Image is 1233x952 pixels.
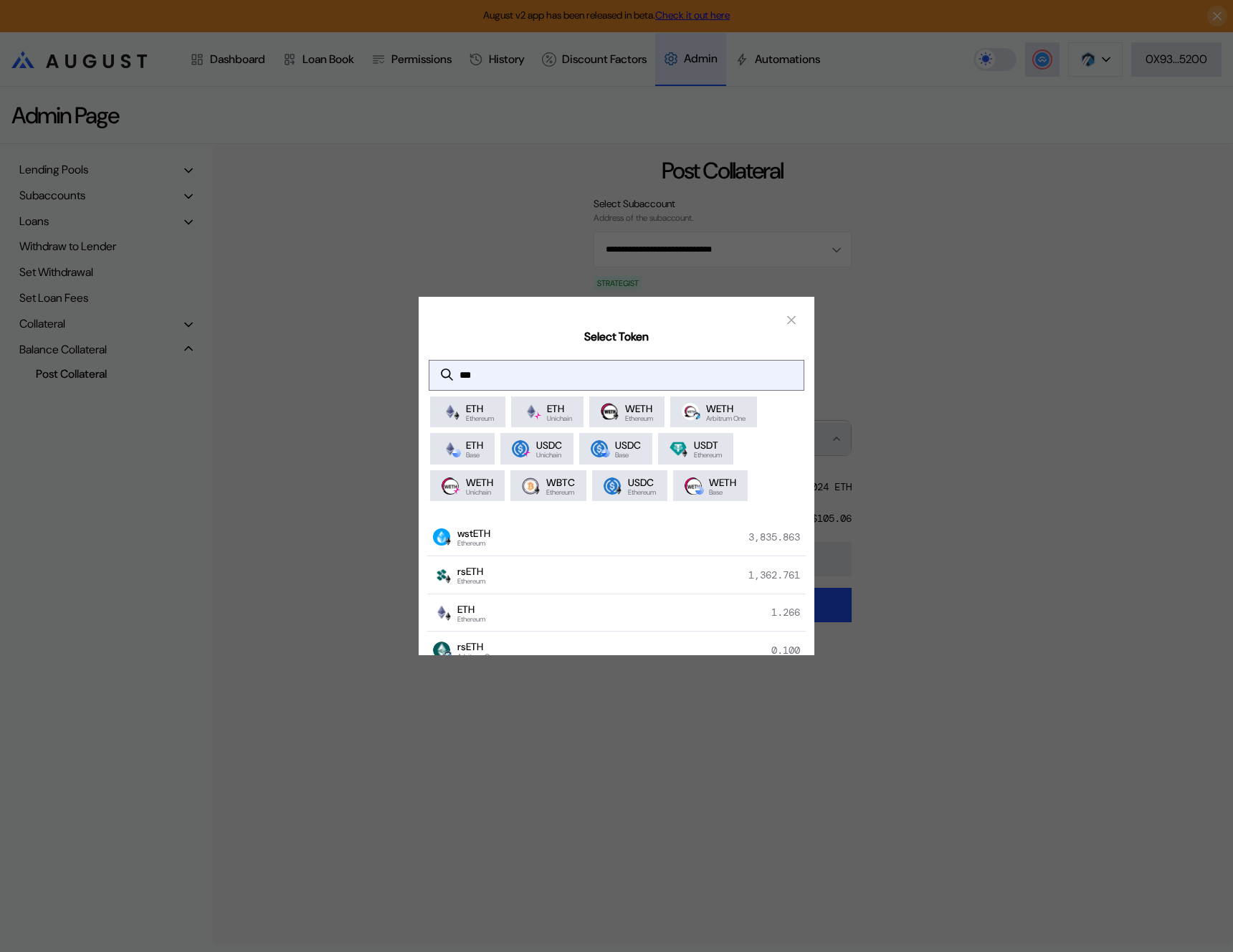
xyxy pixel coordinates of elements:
[536,452,562,459] span: Unichain
[771,640,806,660] div: 0.100
[706,415,746,422] span: Arbitrum One
[625,415,653,422] span: Ethereum
[533,486,541,495] img: svg+xml,%3c
[694,452,722,459] span: Ethereum
[457,540,490,547] span: Ethereum
[547,402,572,415] span: ETH
[614,486,623,495] img: svg+xml,%3c
[452,411,461,420] img: svg+xml,%3c
[457,527,490,540] span: wstETH
[466,415,494,422] span: Ethereum
[546,476,575,489] span: WBTC
[682,403,699,420] img: WETH.PNG
[680,449,689,457] img: svg+xml,%3c
[433,642,450,659] img: rseth.png
[547,415,572,422] span: Unichain
[433,528,450,546] img: wstETH.png
[611,411,620,420] img: svg+xml,%3c
[771,603,806,623] div: 1.266
[442,440,459,457] img: ethereum.png
[457,578,485,585] span: Ethereum
[692,411,701,420] img: arbitrum-Dowo5cUs.svg
[604,477,621,495] img: usdc.png
[709,489,736,496] span: Base
[433,566,450,584] img: Icon___Dark.png
[533,411,542,420] img: svg%3e
[685,477,702,495] img: weth.png
[706,402,746,415] span: WETH
[628,489,656,496] span: Ethereum
[615,452,641,459] span: Base
[457,616,485,623] span: Ethereum
[444,650,452,659] img: arbitrum-Dowo5cUs.svg
[536,439,562,452] span: USDC
[615,439,641,452] span: USDC
[523,403,540,420] img: ethereum.png
[466,402,494,415] span: ETH
[625,402,653,415] span: WETH
[694,439,722,452] span: USDT
[466,439,483,452] span: ETH
[628,476,656,489] span: USDC
[444,612,452,621] img: svg+xml,%3c
[512,440,529,457] img: usdc.png
[442,403,459,420] img: ethereum.png
[591,440,608,457] img: usdc.png
[457,603,485,616] span: ETH
[444,537,452,546] img: svg+xml,%3c
[546,489,575,496] span: Ethereum
[601,403,618,420] img: weth.png
[457,565,485,578] span: rsETH
[452,486,461,495] img: svg%3e
[523,449,531,457] img: svg%3e
[780,308,803,331] button: close modal
[748,565,806,585] div: 1,362.761
[466,452,483,459] span: Base
[433,604,450,621] img: ethereum.png
[522,477,539,495] img: wrapped_bitcoin_wbtc.png
[601,449,610,457] img: base-BpWWO12p.svg
[457,640,497,653] span: rsETH
[695,486,704,495] img: base-BpWWO12p.svg
[444,575,452,584] img: svg+xml,%3c
[748,527,806,547] div: 3,835.863
[709,476,736,489] span: WETH
[457,653,497,660] span: Arbitrum One
[466,476,493,489] span: WETH
[452,449,461,457] img: base-BpWWO12p.svg
[442,477,459,495] img: weth_2.jpg
[466,489,493,496] span: Unichain
[584,329,649,344] h2: Select Token
[670,440,687,457] img: Tether.png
